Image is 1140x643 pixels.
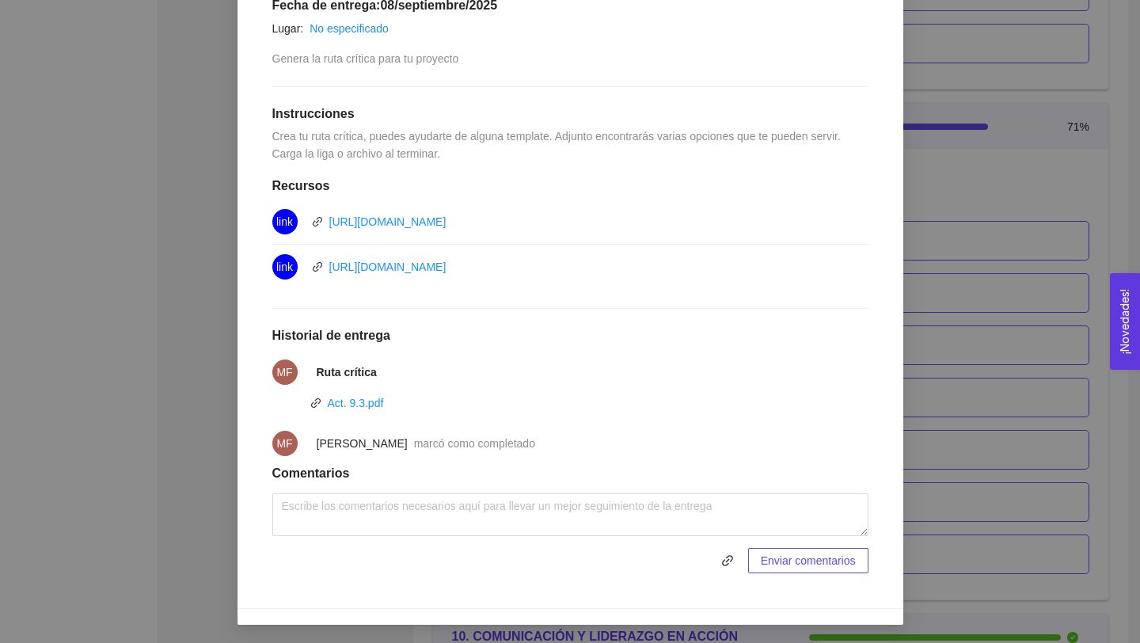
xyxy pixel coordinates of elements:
h1: Comentarios [272,466,868,481]
a: No especificado [310,22,389,35]
span: Enviar comentarios [761,552,856,569]
span: link [312,261,323,272]
h1: Recursos [272,178,868,194]
span: link [715,554,740,567]
button: Open Feedback Widget [1110,273,1140,370]
span: MF [276,431,292,456]
a: [URL][DOMAIN_NAME] [329,261,446,273]
span: MF [276,360,292,385]
span: marcó como completado [414,437,535,450]
span: [PERSON_NAME] [317,437,408,450]
h1: Instrucciones [272,106,868,122]
article: Lugar: [272,20,304,37]
span: link [312,216,323,227]
h1: Historial de entrega [272,328,868,344]
button: Enviar comentarios [748,548,868,573]
strong: Ruta crítica [317,366,377,379]
button: link [715,548,740,573]
a: Act. 9.3.pdf [328,397,384,409]
span: Crea tu ruta crítica, puedes ayudarte de alguna template. Adjunto encontrarás varias opciones que... [272,130,844,160]
span: Genera la ruta crítica para tu proyecto [272,52,459,65]
a: [URL][DOMAIN_NAME] [329,215,446,228]
span: link [276,209,293,234]
span: link [716,554,739,567]
span: link [276,254,293,280]
span: link [310,398,321,409]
